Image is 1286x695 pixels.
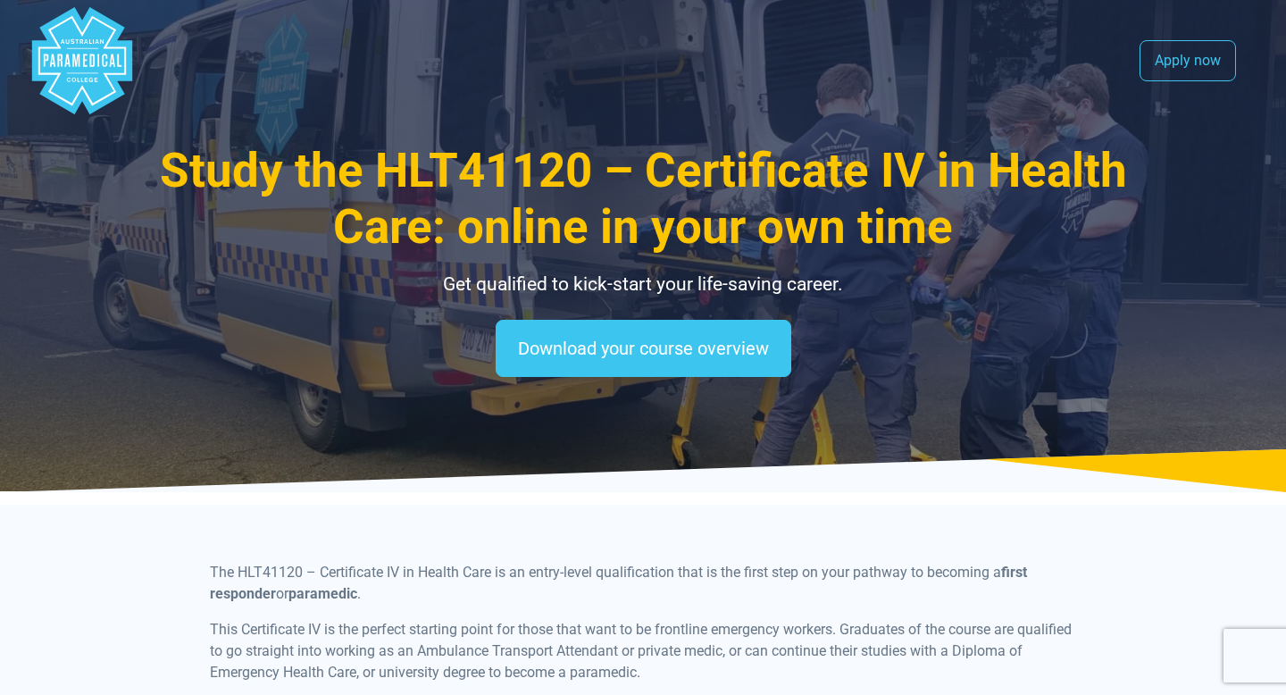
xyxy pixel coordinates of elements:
[1140,40,1236,81] a: Apply now
[288,585,357,602] b: paramedic
[496,320,791,377] a: Download your course overview
[443,273,843,295] span: Get qualified to kick-start your life-saving career.
[210,564,1001,581] span: The HLT41120 – Certificate IV in Health Care is an entry-level qualification that is the first st...
[276,585,288,602] span: or
[29,7,136,114] div: Australian Paramedical College
[210,564,1027,602] b: first responder
[357,585,361,602] span: .
[160,143,1127,255] span: Study the HLT41120 – Certificate IV in Health Care: online in your own time
[210,621,1072,681] span: This Certificate IV is the perfect starting point for those that want to be frontline emergency w...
